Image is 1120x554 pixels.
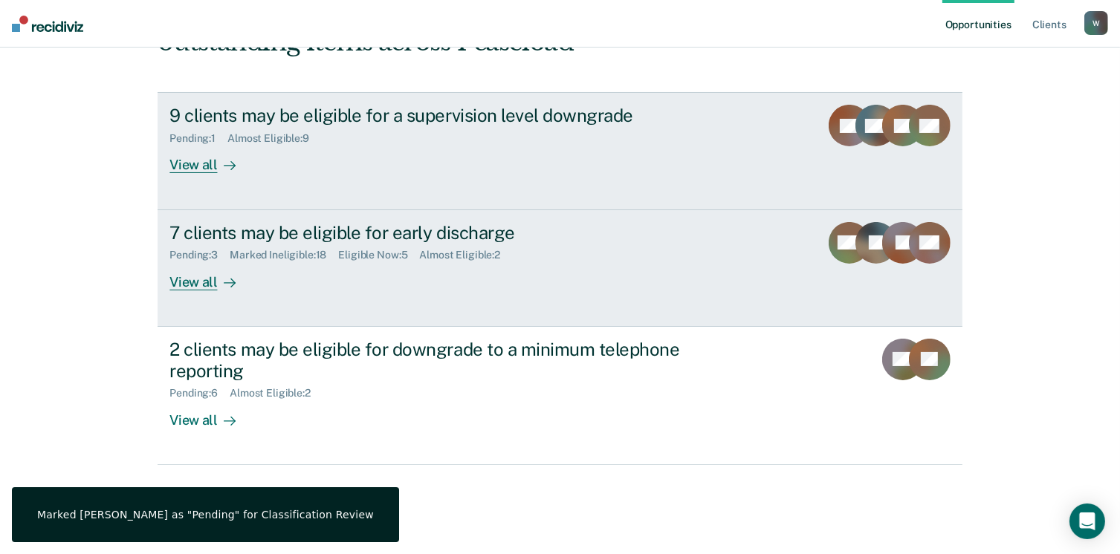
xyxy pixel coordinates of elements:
[169,132,227,145] div: Pending : 1
[230,249,338,261] div: Marked Ineligible : 18
[12,16,83,32] img: Recidiviz
[169,339,691,382] div: 2 clients may be eligible for downgrade to a minimum telephone reporting
[158,92,962,209] a: 9 clients may be eligible for a supervision level downgradePending:1Almost Eligible:9View all
[230,387,323,400] div: Almost Eligible : 2
[37,508,374,521] div: Marked [PERSON_NAME] as "Pending" for Classification Review
[1084,11,1108,35] button: W
[1069,504,1105,539] div: Open Intercom Messenger
[169,105,691,126] div: 9 clients may be eligible for a supervision level downgrade
[419,249,512,261] div: Almost Eligible : 2
[169,400,253,428] div: View all
[169,387,230,400] div: Pending : 6
[158,210,962,327] a: 7 clients may be eligible for early dischargePending:3Marked Ineligible:18Eligible Now:5Almost El...
[338,249,419,261] div: Eligible Now : 5
[169,145,253,174] div: View all
[169,249,230,261] div: Pending : 3
[227,132,321,145] div: Almost Eligible : 9
[169,261,253,290] div: View all
[158,327,962,465] a: 2 clients may be eligible for downgrade to a minimum telephone reportingPending:6Almost Eligible:...
[169,222,691,244] div: 7 clients may be eligible for early discharge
